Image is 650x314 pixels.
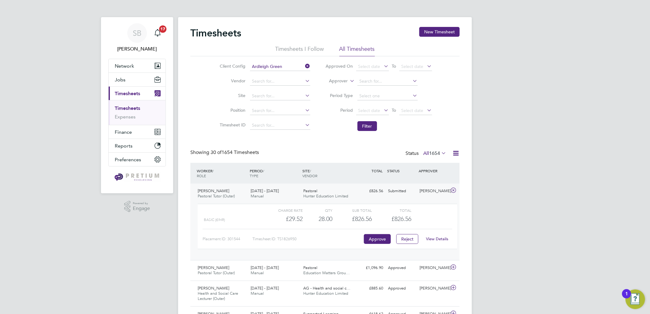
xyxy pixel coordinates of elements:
[198,265,229,270] span: [PERSON_NAME]
[109,87,166,100] button: Timesheets
[354,263,386,273] div: £1,096.90
[190,27,241,39] h2: Timesheets
[332,214,372,224] div: £826.56
[212,168,214,173] span: /
[417,165,449,176] div: APPROVER
[190,149,260,156] div: Showing
[115,143,133,149] span: Reports
[357,92,418,100] input: Select one
[405,149,447,158] div: Status
[109,100,166,125] div: Timesheets
[251,291,264,296] span: Manual
[303,214,332,224] div: 28.00
[263,207,303,214] div: Charge rate
[402,108,424,113] span: Select date
[248,165,301,181] div: PERIOD
[386,165,417,176] div: STATUS
[301,165,354,181] div: SITE
[218,93,246,98] label: Site
[364,234,391,244] button: Approve
[304,188,318,193] span: Pastoral
[124,201,150,212] a: Powered byEngage
[426,236,449,241] a: View Details
[115,91,140,96] span: Timesheets
[251,270,264,275] span: Manual
[358,64,380,69] span: Select date
[402,64,424,69] span: Select date
[357,77,418,86] input: Search for...
[354,283,386,293] div: £885.60
[326,63,353,69] label: Approved On
[392,215,412,222] span: £826.56
[326,107,353,113] label: Period
[386,263,417,273] div: Approved
[108,23,166,53] a: SB[PERSON_NAME]
[109,73,166,86] button: Jobs
[372,168,383,173] span: TOTAL
[211,149,222,155] span: 30 of
[396,234,418,244] button: Reject
[109,59,166,73] button: Network
[417,283,449,293] div: [PERSON_NAME]
[198,291,238,301] span: Health and Social Care Lecturer (Outer)
[159,25,166,33] span: 17
[310,168,311,173] span: /
[101,17,173,193] nav: Main navigation
[423,150,446,156] label: All
[115,129,132,135] span: Finance
[115,105,140,111] a: Timesheets
[358,108,380,113] span: Select date
[625,294,628,302] div: 1
[354,186,386,196] div: £826.56
[251,193,264,199] span: Manual
[304,291,349,296] span: Hunter Education Limited
[320,78,348,84] label: Approver
[417,263,449,273] div: [PERSON_NAME]
[197,173,206,178] span: ROLE
[109,153,166,166] button: Preferences
[211,149,259,155] span: 1654 Timesheets
[195,165,248,181] div: WORKER
[250,121,310,130] input: Search for...
[303,173,318,178] span: VENDOR
[304,193,349,199] span: Hunter Education Limited
[304,270,350,275] span: Education Matters Grou…
[198,286,229,291] span: [PERSON_NAME]
[252,234,362,244] div: Timesheet ID: TS1826950
[251,188,279,193] span: [DATE] - [DATE]
[250,107,310,115] input: Search for...
[133,206,150,211] span: Engage
[417,186,449,196] div: [PERSON_NAME]
[113,173,161,182] img: pretium-logo-retina.png
[429,150,440,156] span: 1654
[275,45,324,56] li: Timesheets I Follow
[115,114,136,120] a: Expenses
[218,122,246,128] label: Timesheet ID
[218,78,246,84] label: Vendor
[304,286,351,291] span: AG - Health and social c…
[133,201,150,206] span: Powered by
[108,173,166,182] a: Go to home page
[304,265,318,270] span: Pastoral
[339,45,375,56] li: All Timesheets
[326,93,353,98] label: Period Type
[357,121,377,131] button: Filter
[263,214,303,224] div: £29.52
[115,157,141,163] span: Preferences
[204,218,225,222] span: Basic (£/HR)
[218,63,246,69] label: Client Config
[251,265,279,270] span: [DATE] - [DATE]
[198,188,229,193] span: [PERSON_NAME]
[198,270,235,275] span: Pastoral Tutor (Outer)
[390,106,398,114] span: To
[386,186,417,196] div: Submitted
[372,207,411,214] div: Total
[263,168,264,173] span: /
[250,92,310,100] input: Search for...
[203,234,252,244] div: Placement ID: 301544
[133,29,141,37] span: SB
[626,290,645,309] button: Open Resource Center, 1 new notification
[108,45,166,53] span: Sasha Baird
[151,23,164,43] a: 17
[109,125,166,139] button: Finance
